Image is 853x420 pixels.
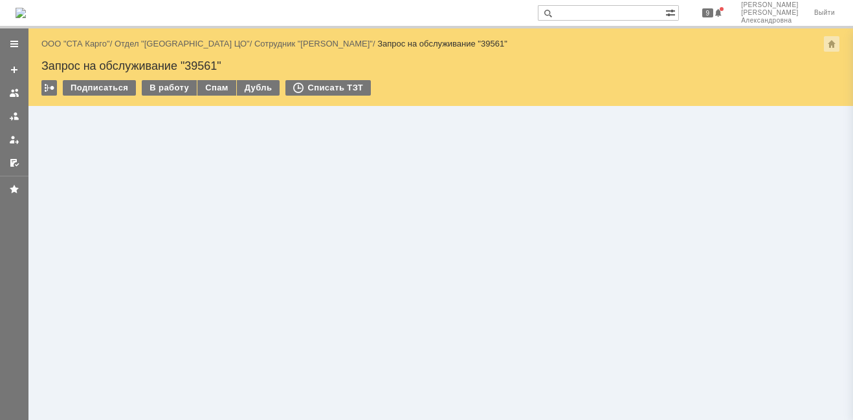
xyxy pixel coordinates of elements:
a: Сотрудник "[PERSON_NAME]" [254,39,373,48]
div: / [115,39,254,48]
a: Заявки в моей ответственности [4,106,25,127]
div: / [41,39,115,48]
span: Расширенный поиск [665,6,678,18]
div: / [254,39,377,48]
a: Перейти на домашнюю страницу [16,8,26,18]
span: 9 [702,8,714,17]
div: Запрос на обслуживание "39561" [377,39,507,48]
a: Создать заявку [4,59,25,80]
div: Сделать домашней страницей [824,36,839,52]
div: Запрос на обслуживание "39561" [41,59,840,72]
a: Заявки на командах [4,83,25,103]
span: [PERSON_NAME] [741,9,799,17]
img: logo [16,8,26,18]
a: Отдел "[GEOGRAPHIC_DATA] ЦО" [115,39,250,48]
div: Работа с массовостью [41,80,57,96]
a: ООО "СТА Карго" [41,39,110,48]
a: Мои заявки [4,129,25,150]
span: Александровна [741,17,799,25]
span: [PERSON_NAME] [741,1,799,9]
a: Мои согласования [4,152,25,173]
